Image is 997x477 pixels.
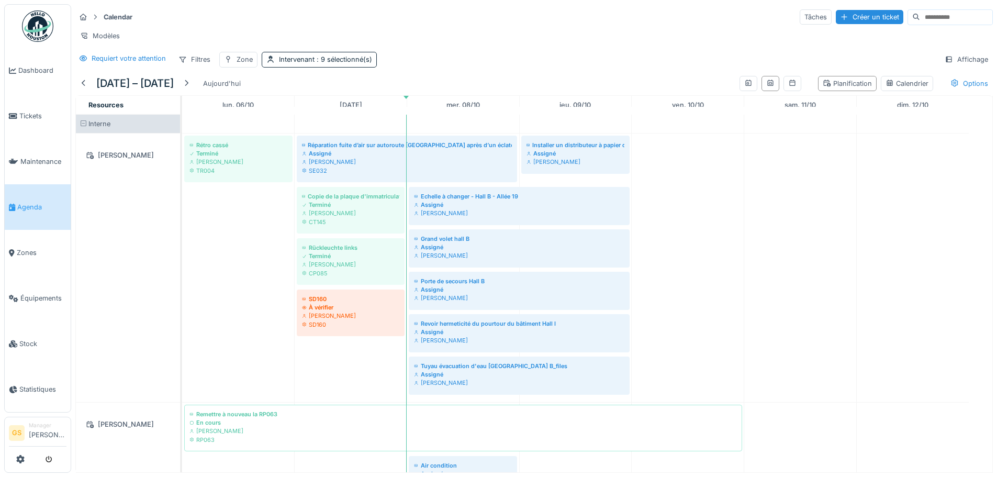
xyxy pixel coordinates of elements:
[414,362,624,370] div: Tuyau évacuation d'eau [GEOGRAPHIC_DATA] B_files
[82,418,174,431] div: [PERSON_NAME]
[237,54,253,64] div: Zone
[444,98,483,112] a: 8 octobre 2025
[414,328,624,336] div: Assigné
[92,53,166,63] div: Requiert votre attention
[557,98,593,112] a: 9 octobre 2025
[800,9,832,25] div: Tâches
[782,98,819,112] a: 11 octobre 2025
[414,379,624,387] div: [PERSON_NAME]
[189,410,737,418] div: Remettre à nouveau la RP063
[302,209,399,217] div: [PERSON_NAME]
[5,48,71,93] a: Dashboard
[302,252,399,260] div: Terminé
[88,120,110,128] span: Interne
[302,243,399,252] div: Rückleuchte links
[414,235,624,243] div: Grand volet hall B
[414,192,624,201] div: Echelle à changer - Hall B - Allée 19
[823,79,872,88] div: Planification
[526,149,624,158] div: Assigné
[302,149,512,158] div: Assigné
[414,461,512,470] div: Air condition
[99,12,137,22] strong: Calendar
[414,319,624,328] div: Revoir hermeticité du pourtour du bâtiment Hall I
[189,418,737,427] div: En cours
[302,158,512,166] div: [PERSON_NAME]
[5,367,71,412] a: Statistiques
[526,158,624,166] div: [PERSON_NAME]
[22,10,53,42] img: Badge_color-CXgf-gQk.svg
[302,269,399,278] div: CP085
[526,141,624,149] div: Installer un distributeur à papier dans le container du hall A (container du bas)
[414,336,624,345] div: [PERSON_NAME]
[946,76,993,91] div: Options
[20,293,66,303] span: Équipements
[88,101,124,109] span: Resources
[29,421,66,429] div: Manager
[279,54,372,64] div: Intervenant
[5,275,71,321] a: Équipements
[414,243,624,251] div: Assigné
[220,98,256,112] a: 6 octobre 2025
[669,98,707,112] a: 10 octobre 2025
[18,65,66,75] span: Dashboard
[302,320,399,329] div: SD160
[302,167,512,175] div: SE032
[414,251,624,260] div: [PERSON_NAME]
[9,421,66,447] a: GS Manager[PERSON_NAME]
[5,184,71,230] a: Agenda
[836,10,903,24] div: Créer un ticket
[414,285,624,294] div: Assigné
[302,192,399,201] div: Copie de la plaque d'immatriculation
[19,384,66,394] span: Statistiques
[414,209,624,217] div: [PERSON_NAME]
[337,98,365,112] a: 7 octobre 2025
[302,218,399,226] div: CT145
[75,28,125,43] div: Modèles
[414,294,624,302] div: [PERSON_NAME]
[189,436,737,444] div: RP063
[9,425,25,441] li: GS
[189,141,287,149] div: Rétro cassé
[189,158,287,166] div: [PERSON_NAME]
[302,141,512,149] div: Réparation fuite d’air sur autoroute [GEOGRAPHIC_DATA] après d’un éclatement d’un pneu
[302,312,399,320] div: [PERSON_NAME]
[199,76,245,91] div: Aujourd'hui
[17,248,66,258] span: Zones
[414,201,624,209] div: Assigné
[302,260,399,269] div: [PERSON_NAME]
[5,230,71,275] a: Zones
[96,77,174,90] h5: [DATE] – [DATE]
[315,56,372,63] span: : 9 sélectionné(s)
[5,93,71,139] a: Tickets
[302,303,399,312] div: À vérifier
[189,427,737,435] div: [PERSON_NAME]
[19,111,66,121] span: Tickets
[19,339,66,349] span: Stock
[414,370,624,379] div: Assigné
[940,52,993,67] div: Affichage
[20,157,66,167] span: Maintenance
[302,201,399,209] div: Terminé
[189,167,287,175] div: TR004
[5,139,71,184] a: Maintenance
[82,149,174,162] div: [PERSON_NAME]
[414,277,624,285] div: Porte de secours Hall B
[5,321,71,367] a: Stock
[29,421,66,444] li: [PERSON_NAME]
[174,52,215,67] div: Filtres
[302,295,399,303] div: SD160
[894,98,931,112] a: 12 octobre 2025
[17,202,66,212] span: Agenda
[189,149,287,158] div: Terminé
[886,79,928,88] div: Calendrier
